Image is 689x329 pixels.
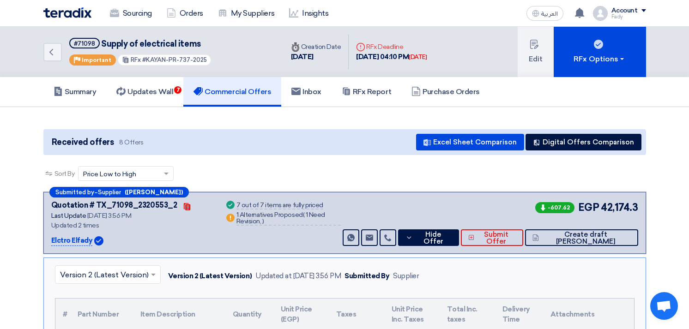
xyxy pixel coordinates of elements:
[281,77,332,107] a: Inbox
[344,271,389,281] div: Submitted By
[401,77,490,107] a: Purchase Orders
[303,211,305,219] span: (
[83,169,136,179] span: Price Low to High
[94,236,103,245] img: Verified Account
[574,54,626,65] div: RFx Options
[578,200,599,215] span: EGP
[174,86,181,94] span: 7
[541,231,630,245] span: Create draft [PERSON_NAME]
[159,3,211,24] a: Orders
[43,77,107,107] a: Summary
[119,138,143,147] span: 8 Offers
[168,271,252,281] div: Version 2 (Latest Version)
[255,271,341,281] div: Updated at [DATE] 3:56 PM
[49,187,189,197] div: –
[236,212,341,226] div: 1 Alternatives Proposed
[55,189,94,195] span: Submitted by
[291,87,321,96] h5: Inbox
[51,235,93,246] p: Elctro Elfady
[211,3,282,24] a: My Suppliers
[525,229,638,246] button: Create draft [PERSON_NAME]
[477,231,516,245] span: Submit Offer
[411,87,480,96] h5: Purchase Orders
[51,212,86,220] span: Last Update
[116,87,173,96] h5: Updates Wall
[393,271,419,281] div: Supplier
[535,202,574,213] span: -607.62
[291,52,341,62] div: [DATE]
[611,14,646,19] div: Fady
[236,202,323,209] div: 7 out of 7 items are fully priced
[103,3,159,24] a: Sourcing
[291,42,341,52] div: Creation Date
[54,169,75,179] span: Sort By
[125,189,183,195] b: ([PERSON_NAME])
[554,27,646,77] button: RFx Options
[356,52,427,62] div: [DATE] 04:10 PM
[282,3,336,24] a: Insights
[593,6,608,21] img: profile_test.png
[101,39,201,49] span: Supply of electrical items
[541,11,558,17] span: العربية
[54,87,97,96] h5: Summary
[461,229,524,246] button: Submit Offer
[69,38,212,49] h5: Supply of electrical items
[416,134,524,150] button: Excel Sheet Comparison
[415,231,452,245] span: Hide Offer
[43,7,91,18] img: Teradix logo
[74,41,95,47] div: #71098
[87,212,131,220] span: [DATE] 3:56 PM
[262,217,264,225] span: )
[131,56,141,63] span: RFx
[183,77,281,107] a: Commercial Offers
[52,136,114,149] span: Received offers
[106,77,183,107] a: Updates Wall7
[650,292,678,320] a: Open chat
[98,189,121,195] span: Supplier
[332,77,401,107] a: RFx Report
[601,200,638,215] span: 42,174.3
[342,87,391,96] h5: RFx Report
[356,42,427,52] div: RFx Deadline
[409,53,427,62] div: [DATE]
[611,7,638,15] div: Account
[398,229,459,246] button: Hide Offer
[82,57,111,63] span: Important
[142,56,207,63] span: #KAYAN-PR-737-2025
[518,27,554,77] button: Edit
[236,211,325,225] span: 1 Need Revision,
[51,200,177,211] div: Quotation # TX_71098_2320553_2
[526,134,641,150] button: Digital Offers Comparison
[526,6,563,21] button: العربية
[51,221,213,230] div: Updated 2 times
[193,87,271,96] h5: Commercial Offers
